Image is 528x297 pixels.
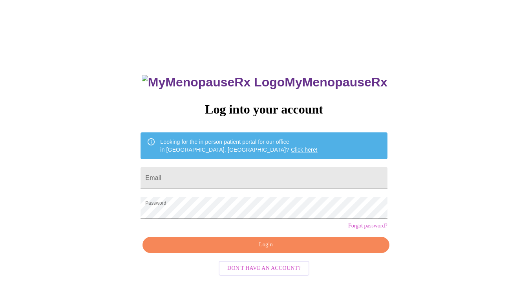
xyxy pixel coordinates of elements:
h3: MyMenopauseRx [142,75,387,90]
div: Looking for the in person patient portal for our office in [GEOGRAPHIC_DATA], [GEOGRAPHIC_DATA]? [160,135,318,157]
img: MyMenopauseRx Logo [142,75,285,90]
a: Click here! [291,147,318,153]
button: Login [143,237,389,253]
button: Don't have an account? [219,261,309,276]
span: Don't have an account? [227,264,301,273]
span: Login [152,240,380,250]
h3: Log into your account [141,102,387,117]
a: Forgot password? [348,223,387,229]
a: Don't have an account? [217,264,311,271]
